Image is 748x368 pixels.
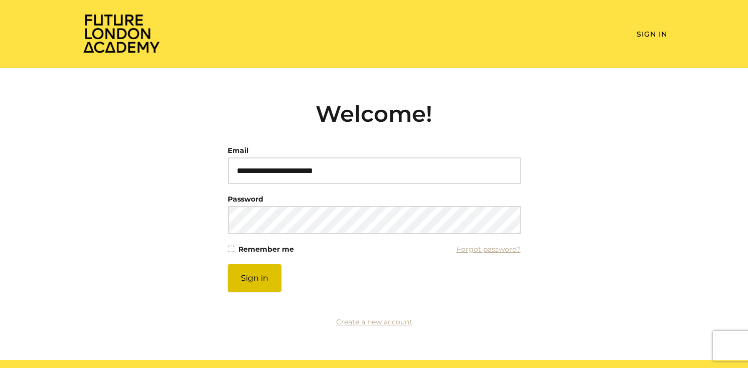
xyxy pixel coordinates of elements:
[637,30,667,39] a: Sign In
[228,100,521,127] h2: Welcome!
[457,242,521,256] a: Forgot password?
[228,143,248,157] label: Email
[228,192,263,206] label: Password
[238,242,294,256] label: Remember me
[228,264,281,292] button: Sign in
[336,317,412,326] a: Create a new account
[81,13,162,54] img: Home Page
